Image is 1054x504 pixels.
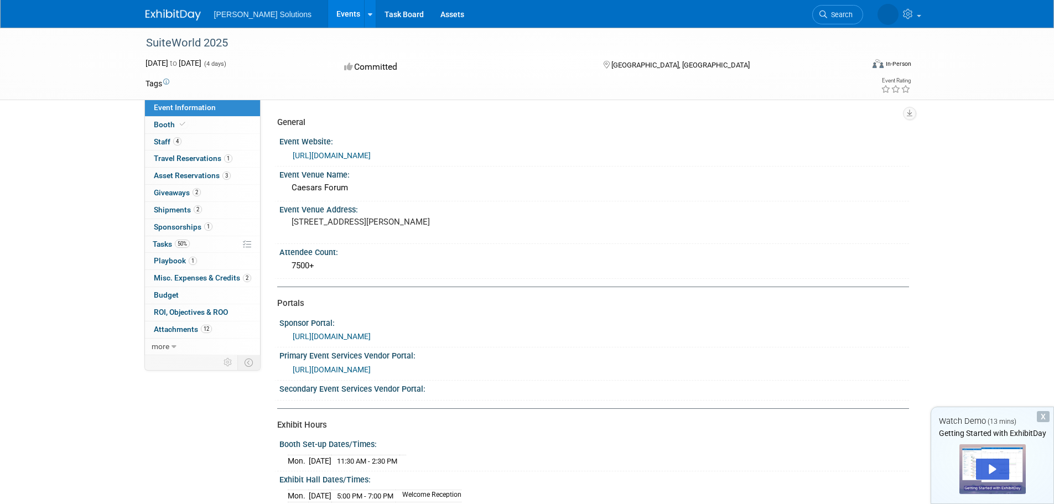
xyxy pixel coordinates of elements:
a: Asset Reservations3 [145,168,260,184]
span: (4 days) [203,60,226,67]
div: SuiteWorld 2025 [142,33,847,53]
span: Sponsorships [154,222,212,231]
span: 4 [173,137,181,146]
td: Mon. [288,455,309,466]
img: Format-Inperson.png [873,59,884,68]
span: Asset Reservations [154,171,231,180]
span: 1 [224,154,232,163]
i: Booth reservation complete [180,121,185,127]
td: [DATE] [309,455,331,466]
div: Booth Set-up Dates/Times: [279,436,909,450]
div: Play [976,459,1009,480]
td: Personalize Event Tab Strip [219,355,238,370]
span: to [168,59,179,67]
td: Mon. [288,490,309,502]
span: 50% [175,240,190,248]
a: Event Information [145,100,260,116]
div: Event Format [798,58,912,74]
span: 3 [222,172,231,180]
a: Staff4 [145,134,260,150]
td: [DATE] [309,490,331,502]
div: Committed [341,58,585,77]
a: ROI, Objectives & ROO [145,304,260,321]
span: 1 [189,257,197,265]
span: Shipments [154,205,202,214]
span: 2 [193,188,201,196]
a: Booth [145,117,260,133]
a: Playbook1 [145,253,260,269]
div: Exhibit Hall Dates/Times: [279,471,909,485]
span: 12 [201,325,212,333]
td: Welcome Reception [396,490,461,502]
td: Tags [146,78,169,89]
span: Tasks [153,240,190,248]
a: Misc. Expenses & Credits2 [145,270,260,287]
div: Primary Event Services Vendor Portal: [279,347,909,361]
span: (13 mins) [988,418,1016,425]
div: 7500+ [288,257,901,274]
div: Portals [277,298,901,309]
div: In-Person [885,60,911,68]
div: Secondary Event Services Vendor Portal: [279,381,909,394]
span: Giveaways [154,188,201,197]
div: Event Venue Name: [279,167,909,180]
span: more [152,342,169,351]
span: 2 [243,274,251,282]
span: Event Information [154,103,216,112]
div: Sponsor Portal: [279,315,909,329]
a: more [145,339,260,355]
pre: [STREET_ADDRESS][PERSON_NAME] [292,217,529,227]
span: [DATE] [DATE] [146,59,201,67]
a: Shipments2 [145,202,260,219]
div: Getting Started with ExhibitDay [931,428,1053,439]
a: Search [812,5,863,24]
span: [GEOGRAPHIC_DATA], [GEOGRAPHIC_DATA] [611,61,750,69]
span: Booth [154,120,188,129]
a: Tasks50% [145,236,260,253]
a: Travel Reservations1 [145,150,260,167]
span: [PERSON_NAME] Solutions [214,10,312,19]
img: Mary Orefice [878,4,899,25]
div: Event Rating [881,78,911,84]
a: Giveaways2 [145,185,260,201]
span: 2 [194,205,202,214]
div: Event Website: [279,133,909,147]
span: Search [827,11,853,19]
a: Sponsorships1 [145,219,260,236]
a: Attachments12 [145,321,260,338]
a: [URL][DOMAIN_NAME] [293,365,371,374]
span: Misc. Expenses & Credits [154,273,251,282]
span: Budget [154,290,179,299]
div: Exhibit Hours [277,419,901,431]
div: Watch Demo [931,415,1053,427]
span: 1 [204,222,212,231]
img: ExhibitDay [146,9,201,20]
div: Caesars Forum [288,179,901,196]
div: Attendee Count: [279,244,909,258]
a: [URL][DOMAIN_NAME] [293,151,371,160]
span: 11:30 AM - 2:30 PM [337,457,397,465]
a: Budget [145,287,260,304]
a: [URL][DOMAIN_NAME] [293,332,371,341]
div: General [277,117,901,128]
span: 5:00 PM - 7:00 PM [337,492,393,500]
span: Attachments [154,325,212,334]
div: Dismiss [1037,411,1050,422]
td: Toggle Event Tabs [237,355,260,370]
span: Staff [154,137,181,146]
span: Travel Reservations [154,154,232,163]
div: Event Venue Address: [279,201,909,215]
span: Playbook [154,256,197,265]
span: ROI, Objectives & ROO [154,308,228,316]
